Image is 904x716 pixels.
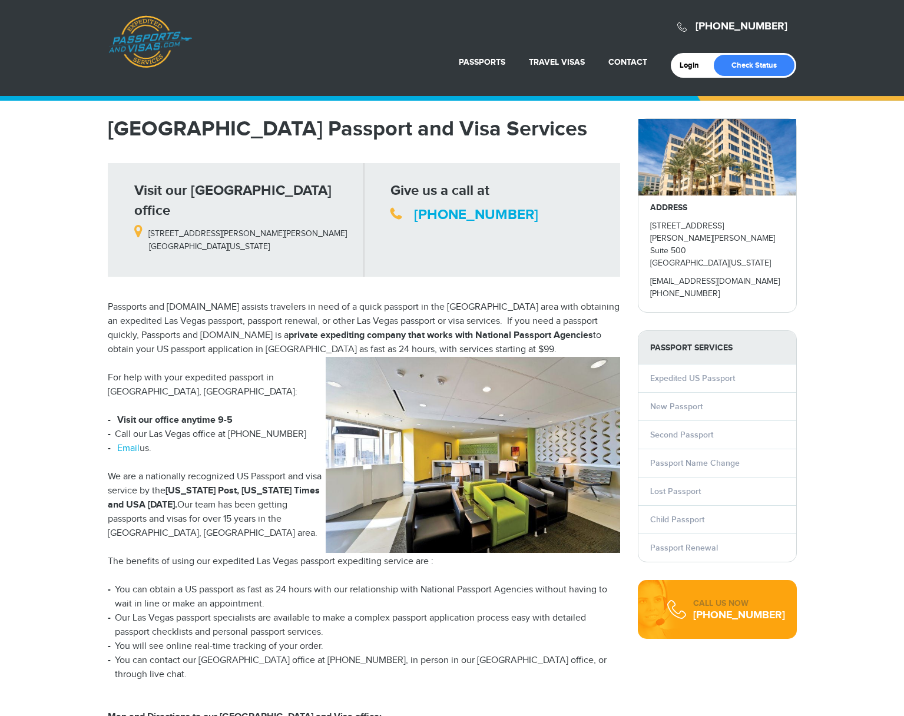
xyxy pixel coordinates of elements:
a: Passport Renewal [650,543,718,553]
li: us. [108,442,620,456]
a: Expedited US Passport [650,373,735,383]
a: Passports [459,57,505,67]
a: Passport Name Change [650,458,740,468]
a: Second Passport [650,430,713,440]
a: Check Status [714,55,794,76]
li: You can obtain a US passport as fast as 24 hours with our relationship with National Passport Age... [108,583,620,611]
strong: PASSPORT SERVICES [638,331,796,364]
p: [PHONE_NUMBER] [650,288,784,300]
p: [STREET_ADDRESS][PERSON_NAME][PERSON_NAME] [GEOGRAPHIC_DATA][US_STATE] [134,221,355,253]
p: Passports and [DOMAIN_NAME] assists travelers in need of a quick passport in the [GEOGRAPHIC_DATA... [108,300,620,357]
h1: [GEOGRAPHIC_DATA] Passport and Visa Services [108,118,620,140]
p: We are a nationally recognized US Passport and visa service by the Our team has been getting pass... [108,470,620,541]
p: For help with your expedited passport in [GEOGRAPHIC_DATA], [GEOGRAPHIC_DATA]: [108,371,620,399]
li: You will see online real-time tracking of your order. [108,639,620,654]
a: [PHONE_NUMBER] [696,20,787,33]
a: Passports & [DOMAIN_NAME] [108,15,192,68]
a: Lost Passport [650,486,701,496]
li: Call our Las Vegas office at [PHONE_NUMBER] [108,427,620,442]
strong: private expediting company that works with National Passport Agencies [289,330,593,341]
strong: Give us a call at [390,182,489,199]
a: [PHONE_NUMBER] [414,206,538,223]
a: Login [680,61,707,70]
a: Child Passport [650,515,704,525]
p: [STREET_ADDRESS][PERSON_NAME][PERSON_NAME] Suite 500 [GEOGRAPHIC_DATA][US_STATE] [650,220,784,270]
a: [EMAIL_ADDRESS][DOMAIN_NAME] [650,277,780,286]
strong: ADDRESS [650,203,687,213]
a: Contact [608,57,647,67]
div: [PHONE_NUMBER] [693,609,785,621]
p: The benefits of using our expedited Las Vegas passport expediting service are : [108,555,620,569]
img: howardhughes_-_28de80_-_029b8f063c7946511503b0bb3931d518761db640.jpg [638,119,796,195]
strong: Visit our [GEOGRAPHIC_DATA] office [134,182,332,219]
a: Email [117,443,140,454]
strong: Visit our office anytime 9-5 [117,415,233,426]
strong: [US_STATE] Post, [US_STATE] Times and USA [DATE]. [108,485,320,511]
li: You can contact our [GEOGRAPHIC_DATA] office at [PHONE_NUMBER], in person in our [GEOGRAPHIC_DATA... [108,654,620,682]
li: Our Las Vegas passport specialists are available to make a complex passport application process e... [108,611,620,639]
div: CALL US NOW [693,598,785,609]
a: Travel Visas [529,57,585,67]
a: New Passport [650,402,703,412]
